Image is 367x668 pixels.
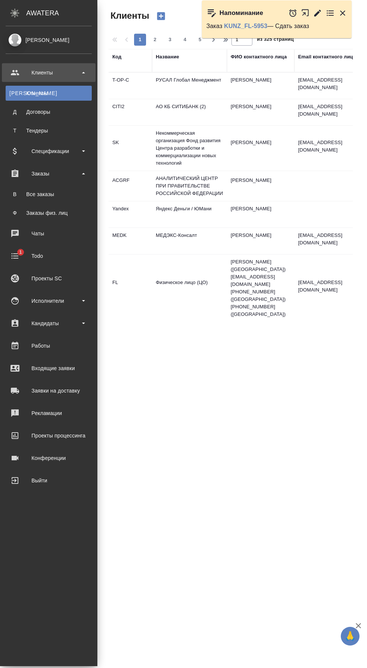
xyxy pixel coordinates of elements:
[6,205,92,220] a: ФЗаказы физ. лиц
[219,9,263,17] p: Напоминание
[227,99,294,125] td: [PERSON_NAME]
[227,254,294,322] td: [PERSON_NAME] ([GEOGRAPHIC_DATA]) [EMAIL_ADDRESS][DOMAIN_NAME] [PHONE_NUMBER] ([GEOGRAPHIC_DATA])...
[301,5,310,21] button: Открыть в новой вкладке
[298,232,366,247] p: [EMAIL_ADDRESS][DOMAIN_NAME]
[6,36,92,44] div: [PERSON_NAME]
[2,247,95,265] a: 1Todo
[152,126,227,171] td: Некоммерческая организация Фонд развития Центра разработки и коммерциализации новых технологий
[298,103,366,118] p: [EMAIL_ADDRESS][DOMAIN_NAME]
[109,73,152,99] td: T-OP-C
[109,10,149,22] span: Клиенты
[6,452,92,464] div: Конференции
[6,318,92,329] div: Кандидаты
[227,228,294,254] td: [PERSON_NAME]
[9,89,88,97] div: Клиенты
[15,248,26,256] span: 1
[6,146,92,157] div: Спецификации
[179,34,191,46] button: 4
[313,9,322,18] button: Редактировать
[6,475,92,486] div: Выйти
[109,99,152,125] td: CITI2
[6,408,92,419] div: Рекламации
[149,36,161,43] span: 2
[6,273,92,284] div: Проекты SC
[224,23,267,29] a: KUNZ_FL-5953
[6,104,92,119] a: ДДоговоры
[6,67,92,78] div: Клиенты
[2,471,95,490] a: Выйти
[227,201,294,228] td: [PERSON_NAME]
[6,168,92,179] div: Заказы
[6,430,92,441] div: Проекты процессинга
[344,628,357,644] span: 🙏
[227,73,294,99] td: [PERSON_NAME]
[6,295,92,306] div: Исполнители
[179,36,191,43] span: 4
[194,34,206,46] button: 5
[2,426,95,445] a: Проекты процессинга
[26,6,97,21] div: AWATERA
[152,201,227,228] td: Яндекс Деньги / ЮМани
[2,381,95,400] a: Заявки на доставку
[2,359,95,378] a: Входящие заявки
[227,173,294,199] td: [PERSON_NAME]
[152,10,170,22] button: Создать
[231,53,287,61] div: ФИО контактного лица
[194,36,206,43] span: 5
[6,385,92,396] div: Заявки на доставку
[6,363,92,374] div: Входящие заявки
[6,187,92,202] a: ВВсе заказы
[152,99,227,125] td: АО КБ СИТИБАНК (2)
[152,171,227,201] td: АНАЛИТИЧЕСКИЙ ЦЕНТР ПРИ ПРАВИТЕЛЬСТВЕ РОССИЙСКОЙ ФЕДЕРАЦИИ
[227,135,294,161] td: [PERSON_NAME]
[2,269,95,288] a: Проекты SC
[152,275,227,301] td: Физическое лицо (ЦО)
[109,275,152,301] td: FL
[2,404,95,423] a: Рекламации
[2,336,95,355] a: Работы
[164,36,176,43] span: 3
[112,53,121,61] div: Код
[9,108,88,116] div: Договоры
[2,449,95,467] a: Конференции
[109,173,152,199] td: ACGRF
[2,224,95,243] a: Чаты
[298,279,366,294] p: [EMAIL_ADDRESS][DOMAIN_NAME]
[164,34,176,46] button: 3
[206,22,347,30] p: Заказ — Сдать заказ
[109,201,152,228] td: Yandex
[341,627,360,646] button: 🙏
[152,228,227,254] td: МЕДЭКС-Консалт
[6,340,92,351] div: Работы
[9,127,88,134] div: Тендеры
[109,228,152,254] td: MEDK
[109,135,152,161] td: SK
[6,86,92,101] a: [PERSON_NAME]Клиенты
[6,228,92,239] div: Чаты
[9,190,88,198] div: Все заказы
[298,53,356,61] div: Email контактного лица
[9,209,88,217] div: Заказы физ. лиц
[338,9,347,18] button: Закрыть
[6,123,92,138] a: ТТендеры
[149,34,161,46] button: 2
[288,9,297,18] button: Отложить
[298,76,366,91] p: [EMAIL_ADDRESS][DOMAIN_NAME]
[298,139,366,154] p: [EMAIL_ADDRESS][DOMAIN_NAME]
[156,53,179,61] div: Название
[152,73,227,99] td: РУСАЛ Глобал Менеджмент
[6,250,92,262] div: Todo
[326,9,335,18] button: Перейти в todo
